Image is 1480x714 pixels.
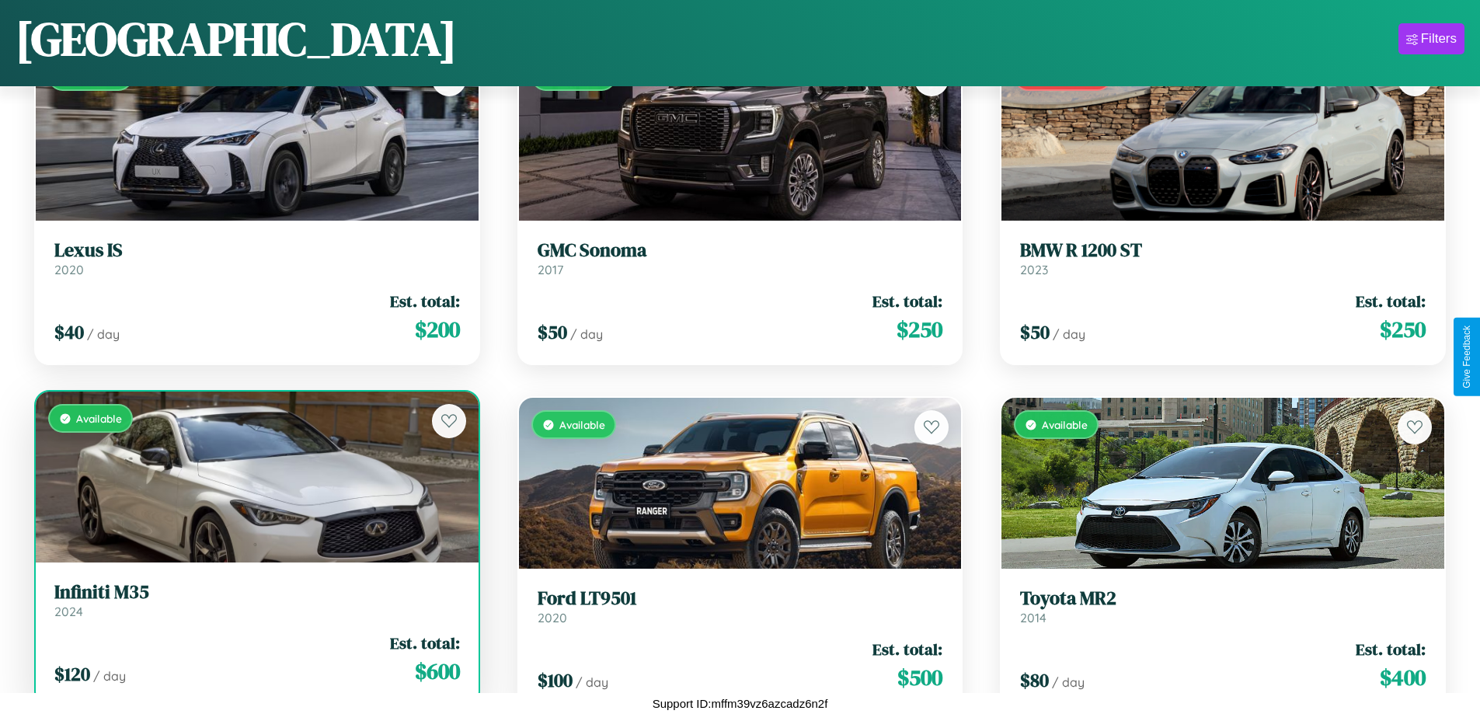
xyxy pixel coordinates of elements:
[538,667,573,693] span: $ 100
[1461,326,1472,388] div: Give Feedback
[1380,314,1426,345] span: $ 250
[538,319,567,345] span: $ 50
[1421,31,1457,47] div: Filters
[54,661,90,687] span: $ 120
[1053,326,1085,342] span: / day
[538,587,943,610] h3: Ford LT9501
[576,674,608,690] span: / day
[76,412,122,425] span: Available
[538,239,943,262] h3: GMC Sonoma
[570,326,603,342] span: / day
[538,262,563,277] span: 2017
[1020,239,1426,262] h3: BMW R 1200 ST
[872,638,942,660] span: Est. total:
[1398,23,1464,54] button: Filters
[1020,319,1050,345] span: $ 50
[538,587,943,625] a: Ford LT95012020
[390,632,460,654] span: Est. total:
[1020,587,1426,625] a: Toyota MR22014
[1356,638,1426,660] span: Est. total:
[1020,239,1426,277] a: BMW R 1200 ST2023
[1020,587,1426,610] h3: Toyota MR2
[1356,290,1426,312] span: Est. total:
[16,7,457,71] h1: [GEOGRAPHIC_DATA]
[415,656,460,687] span: $ 600
[1052,674,1085,690] span: / day
[54,604,83,619] span: 2024
[538,610,567,625] span: 2020
[54,262,84,277] span: 2020
[54,239,460,277] a: Lexus IS2020
[54,239,460,262] h3: Lexus IS
[1042,418,1088,431] span: Available
[93,668,126,684] span: / day
[1020,667,1049,693] span: $ 80
[897,662,942,693] span: $ 500
[54,319,84,345] span: $ 40
[415,314,460,345] span: $ 200
[390,290,460,312] span: Est. total:
[538,239,943,277] a: GMC Sonoma2017
[897,314,942,345] span: $ 250
[559,418,605,431] span: Available
[1020,262,1048,277] span: 2023
[1020,610,1046,625] span: 2014
[54,581,460,619] a: Infiniti M352024
[54,581,460,604] h3: Infiniti M35
[872,290,942,312] span: Est. total:
[653,693,828,714] p: Support ID: mffm39vz6azcadz6n2f
[1380,662,1426,693] span: $ 400
[87,326,120,342] span: / day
